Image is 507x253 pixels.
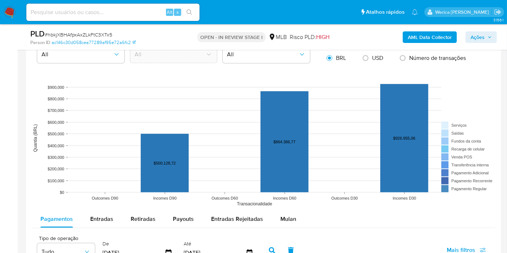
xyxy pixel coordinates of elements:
button: search-icon [182,7,197,17]
span: 3.156.1 [493,17,503,23]
span: HIGH [316,33,329,41]
span: s [176,9,179,16]
div: MLB [268,33,287,41]
p: OPEN - IN REVIEW STAGE I [197,32,266,42]
input: Pesquise usuários ou casos... [26,8,200,17]
b: PLD [30,28,45,39]
span: Risco PLD: [290,33,329,41]
span: Alt [167,9,172,16]
a: ac146c30d058cea77289af95e72a6fc2 [52,39,136,46]
a: Sair [494,8,502,16]
b: Person ID [30,39,50,46]
span: # hbkjXBHAfpxAxZLkFtC3XTx5 [45,31,112,38]
p: werica.jgaldencio@mercadolivre.com [435,9,491,16]
button: AML Data Collector [403,31,457,43]
span: Ações [471,31,485,43]
a: Notificações [412,9,418,15]
button: Ações [466,31,497,43]
b: AML Data Collector [408,31,452,43]
span: Atalhos rápidos [366,8,405,16]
